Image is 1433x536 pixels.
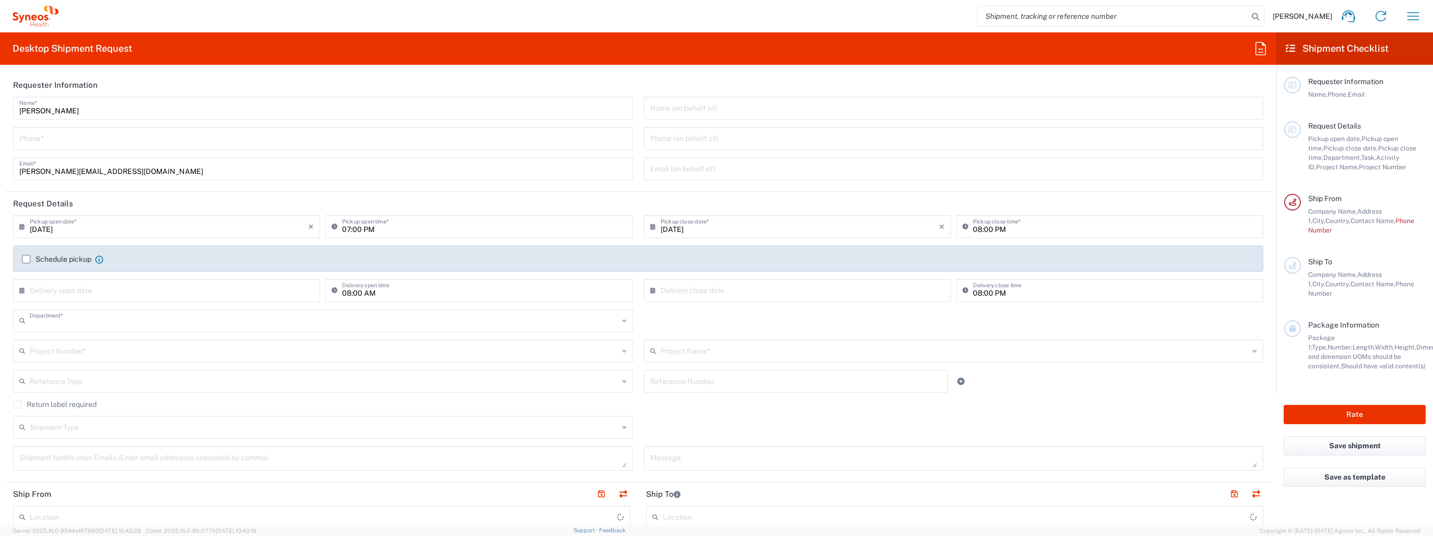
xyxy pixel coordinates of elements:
[1308,334,1335,351] span: Package 1:
[1284,405,1426,424] button: Rate
[1350,280,1395,288] span: Contact Name,
[1308,207,1357,215] span: Company Name,
[22,255,91,263] label: Schedule pickup
[1308,321,1379,329] span: Package Information
[13,42,132,55] h2: Desktop Shipment Request
[1308,258,1332,266] span: Ship To
[1308,77,1383,86] span: Requester Information
[1341,362,1426,370] span: Should have valid content(s)
[1350,217,1395,225] span: Contact Name,
[1312,217,1325,225] span: City,
[1394,343,1416,351] span: Height,
[1323,144,1378,152] span: Pickup close date,
[1328,343,1353,351] span: Number,
[1284,436,1426,456] button: Save shipment
[1325,217,1350,225] span: Country,
[1359,163,1406,171] span: Project Number
[13,80,98,90] h2: Requester Information
[1375,343,1394,351] span: Width,
[216,528,256,534] span: [DATE] 10:40:19
[13,199,73,209] h2: Request Details
[308,218,314,235] i: ×
[1273,11,1332,21] span: [PERSON_NAME]
[13,528,141,534] span: Server: 2025.16.0-9544af67660
[1308,135,1361,143] span: Pickup open date,
[1325,280,1350,288] span: Country,
[1323,154,1361,161] span: Department,
[13,489,51,499] h2: Ship From
[573,527,600,533] a: Support
[146,528,256,534] span: Client: 2025.16.0-8fc0770
[954,374,968,389] a: Add Reference
[1328,90,1348,98] span: Phone,
[1312,280,1325,288] span: City,
[1308,90,1328,98] span: Name,
[1353,343,1375,351] span: Length,
[1312,343,1328,351] span: Type,
[978,6,1248,26] input: Shipment, tracking or reference number
[1308,122,1361,130] span: Request Details
[939,218,945,235] i: ×
[1308,194,1342,203] span: Ship From
[1361,154,1376,161] span: Task,
[1260,526,1420,535] span: Copyright © [DATE]-[DATE] Agistix Inc., All Rights Reserved
[1316,163,1359,171] span: Project Name,
[1308,271,1357,278] span: Company Name,
[599,527,626,533] a: Feedback
[1348,90,1365,98] span: Email
[646,489,680,499] h2: Ship To
[1286,42,1389,55] h2: Shipment Checklist
[13,400,97,409] label: Return label required
[99,528,141,534] span: [DATE] 10:42:29
[1284,468,1426,487] button: Save as template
